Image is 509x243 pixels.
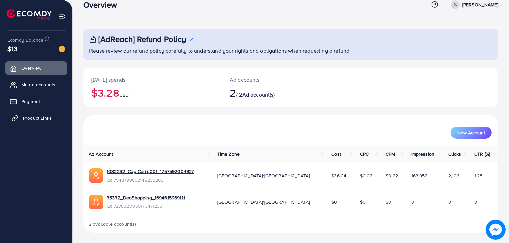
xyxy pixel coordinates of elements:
span: [GEOGRAPHIC_DATA]/[GEOGRAPHIC_DATA] [217,172,310,179]
span: New Account [457,130,485,135]
a: 1032232_Cap Carry001_1757592004927 [107,168,194,175]
a: [PERSON_NAME] [448,0,498,9]
span: Clicks [448,151,461,157]
a: Product Links [5,111,67,124]
a: Overview [5,61,67,75]
img: ic-ads-acc.e4c84228.svg [89,168,103,183]
span: 2,106 [448,172,459,179]
img: logo [7,9,52,20]
p: [DATE] spends [91,76,214,84]
span: $0.22 [386,172,398,179]
p: Please review our refund policy carefully to understand your rights and obligations when requesti... [89,47,494,55]
h2: / 2 [230,86,318,99]
span: $0.02 [360,172,373,179]
span: Overview [21,65,41,71]
span: Product Links [23,115,52,121]
button: New Account [451,127,492,139]
img: image [59,46,65,52]
span: 2 available account(s) [89,221,136,227]
span: Ad account(s) [242,91,275,98]
span: My ad accounts [21,81,55,88]
span: 2 [230,85,236,100]
span: 0 [411,199,414,205]
p: Ad accounts [230,76,318,84]
span: 163,952 [411,172,428,179]
span: 0 [448,199,451,205]
span: ID: 7548799862148235265 [107,177,194,183]
span: Time Zone [217,151,240,157]
span: CPC [360,151,369,157]
span: Payment [21,98,40,105]
img: menu [59,13,66,20]
span: CPM [386,151,395,157]
h3: [AdReach] Refund Policy [98,34,186,44]
span: $0 [331,199,337,205]
span: $0 [360,199,366,205]
span: 1.28 [474,172,483,179]
span: 0 [474,199,477,205]
span: [GEOGRAPHIC_DATA]/[GEOGRAPHIC_DATA] [217,199,310,205]
a: Payment [5,95,67,108]
span: ID: 7278320065173471233 [107,203,185,209]
img: image [486,220,505,239]
span: $36.04 [331,172,346,179]
a: My ad accounts [5,78,67,91]
span: CTR (%) [474,151,490,157]
span: Ad Account [89,151,113,157]
a: 35332_DeoShopping_1694615969111 [107,194,185,201]
img: ic-ads-acc.e4c84228.svg [89,195,103,209]
span: Ecomdy Balance [7,37,43,43]
span: Cost [331,151,341,157]
span: Impression [411,151,435,157]
span: USD [119,92,129,98]
h2: $3.28 [91,86,214,99]
p: [PERSON_NAME] [462,1,498,9]
span: $13 [7,44,17,53]
span: $0 [386,199,391,205]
